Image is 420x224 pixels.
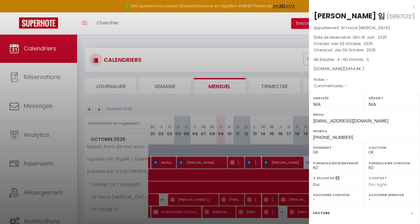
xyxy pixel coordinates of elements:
[314,25,415,31] p: Appartement :
[369,102,376,107] span: N/A
[369,175,387,180] label: Contrat
[335,175,340,182] i: Sélectionner OUI si vous souhaiter envoyer les séquences de messages post-checkout
[314,83,415,89] p: Commentaires :
[369,192,416,198] label: Assigner Menage
[313,118,388,123] span: [EMAIL_ADDRESS][DOMAIN_NAME]
[314,47,415,53] p: Checkout :
[313,175,334,181] label: A relancer
[387,12,415,21] span: ( )
[314,76,415,83] p: Notes :
[313,192,360,198] label: Assigner Checkin
[331,41,373,46] span: Ven 03 Octobre . 2025
[345,66,358,71] span: 3464.4
[314,11,385,21] div: [PERSON_NAME] 임
[344,66,364,71] span: ( € )
[313,102,320,107] span: N/A
[309,3,415,11] div: x
[389,12,412,20] span: 5997012
[313,135,353,140] span: [PHONE_NUMBER]
[313,210,330,216] label: Facture
[334,47,376,53] span: Jeu 09 Octobre . 2025
[369,95,416,101] label: Départ
[314,66,415,72] div: [DOMAIN_NAME]
[326,77,329,82] span: -
[353,35,387,40] span: Dim 15 Juin . 2025
[341,25,390,30] span: St Fiacre [MEDICAL_DATA]
[313,95,360,101] label: Arrivée
[369,182,387,187] span: Pas signé
[314,34,415,41] p: Date de réservation :
[313,128,416,134] label: Mobile
[314,57,369,62] span: Nb Adultes : 4 -
[345,83,347,89] span: -
[313,144,360,151] label: Paiement
[313,160,360,166] label: Formulaire Bienvenue
[369,160,416,166] label: Formulaire Checkin
[343,57,369,62] span: Nb Enfants : 0
[314,41,415,47] p: Checkin :
[313,111,416,118] label: Email
[369,144,416,151] label: Caution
